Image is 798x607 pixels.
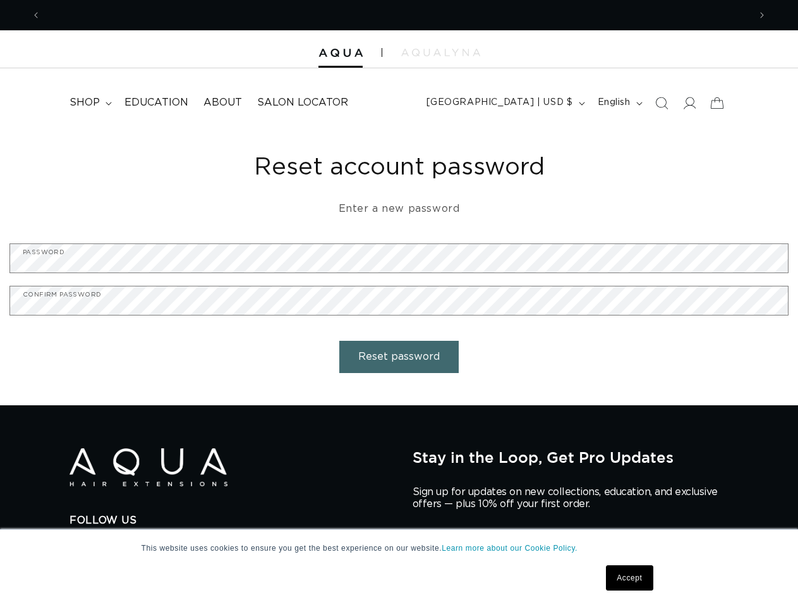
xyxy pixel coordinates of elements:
img: Aqua Hair Extensions [318,49,363,58]
a: Salon Locator [250,89,356,117]
span: [GEOGRAPHIC_DATA] | USD $ [426,96,573,109]
h2: Stay in the Loop, Get Pro Updates [413,448,728,466]
span: shop [70,96,100,109]
button: Reset password [339,341,459,373]
button: Previous announcement [22,3,50,27]
summary: Search [648,89,675,117]
img: aqualyna.com [401,49,480,56]
p: Sign up for updates on new collections, education, and exclusive offers — plus 10% off your first... [413,486,728,510]
button: Next announcement [748,3,776,27]
span: Salon Locator [257,96,348,109]
summary: shop [62,89,117,117]
a: About [196,89,250,117]
button: [GEOGRAPHIC_DATA] | USD $ [419,91,590,115]
a: Education [117,89,196,117]
button: English [590,91,648,115]
span: Education [124,96,188,109]
img: Aqua Hair Extensions [70,448,227,487]
p: This website uses cookies to ensure you get the best experience on our website. [142,543,657,554]
a: Accept [606,565,653,591]
span: English [598,96,631,109]
h1: Reset account password [9,152,789,183]
h2: Follow Us [70,514,393,527]
a: Learn more about our Cookie Policy. [442,544,577,553]
p: Enter a new password [9,200,789,218]
span: About [203,96,242,109]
